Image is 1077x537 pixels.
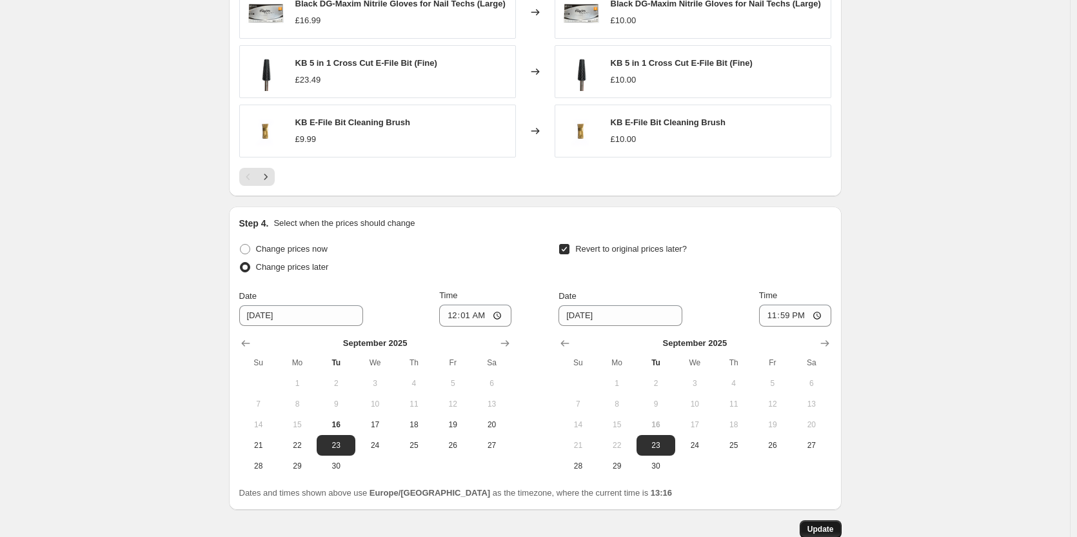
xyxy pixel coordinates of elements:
button: Monday September 15 2025 [278,414,317,435]
button: Wednesday September 24 2025 [355,435,394,456]
button: Saturday September 20 2025 [792,414,831,435]
button: Monday September 8 2025 [598,394,637,414]
button: Monday September 22 2025 [598,435,637,456]
span: 25 [400,440,428,451]
button: Wednesday September 17 2025 [675,414,714,435]
span: 1 [603,378,631,389]
span: 30 [642,461,670,471]
button: Thursday September 18 2025 [714,414,753,435]
span: 10 [361,399,389,409]
th: Saturday [472,352,511,373]
span: Su [564,358,592,368]
span: 26 [758,440,787,451]
button: Monday September 1 2025 [598,373,637,394]
button: Wednesday September 24 2025 [675,435,714,456]
span: 7 [244,399,273,409]
span: 21 [564,440,592,451]
div: £16.99 [295,14,321,27]
button: Show previous month, August 2025 [237,334,255,352]
button: Friday September 12 2025 [753,394,792,414]
th: Tuesday [317,352,355,373]
th: Sunday [558,352,597,373]
span: Change prices now [256,244,328,254]
span: 10 [680,399,709,409]
span: 8 [283,399,311,409]
th: Sunday [239,352,278,373]
span: Time [759,290,777,300]
div: £10.00 [611,74,637,86]
div: £9.99 [295,133,317,146]
span: 17 [680,420,709,430]
button: Monday September 1 2025 [278,373,317,394]
span: Tu [322,358,350,368]
button: Tuesday September 30 2025 [637,456,675,476]
button: Show next month, October 2025 [816,334,834,352]
span: KB 5 in 1 Cross Cut E-File Bit (Fine) [611,58,753,68]
button: Sunday September 14 2025 [558,414,597,435]
span: 9 [642,399,670,409]
button: Sunday September 28 2025 [239,456,278,476]
button: Monday September 15 2025 [598,414,637,435]
span: 9 [322,399,350,409]
span: 27 [797,440,825,451]
th: Saturday [792,352,831,373]
span: 18 [719,420,747,430]
span: Update [807,524,834,534]
span: Time [439,290,457,300]
button: Friday September 26 2025 [753,435,792,456]
button: Thursday September 4 2025 [395,373,433,394]
button: Sunday September 21 2025 [239,435,278,456]
span: Dates and times shown above use as the timezone, where the current time is [239,488,673,498]
span: 30 [322,461,350,471]
button: Saturday September 13 2025 [472,394,511,414]
button: Friday September 5 2025 [753,373,792,394]
b: Europe/[GEOGRAPHIC_DATA] [370,488,490,498]
span: 24 [361,440,389,451]
span: Mo [603,358,631,368]
button: Thursday September 11 2025 [395,394,433,414]
span: 8 [603,399,631,409]
span: 24 [680,440,709,451]
button: Friday September 19 2025 [753,414,792,435]
button: Today Tuesday September 16 2025 [637,414,675,435]
button: Saturday September 27 2025 [472,435,511,456]
span: 13 [797,399,825,409]
th: Wednesday [355,352,394,373]
span: 14 [564,420,592,430]
button: Today Tuesday September 16 2025 [317,414,355,435]
span: 14 [244,420,273,430]
span: 11 [400,399,428,409]
span: 16 [642,420,670,430]
button: Show previous month, August 2025 [556,334,574,352]
button: Show next month, October 2025 [496,334,514,352]
span: 2 [642,378,670,389]
th: Friday [753,352,792,373]
span: 6 [797,378,825,389]
th: Thursday [714,352,753,373]
button: Tuesday September 2 2025 [637,373,675,394]
span: 5 [758,378,787,389]
span: Su [244,358,273,368]
span: 19 [439,420,467,430]
b: 13:16 [651,488,672,498]
span: Revert to original prices later? [575,244,687,254]
span: 4 [719,378,747,389]
button: Monday September 29 2025 [598,456,637,476]
span: 19 [758,420,787,430]
button: Thursday September 25 2025 [714,435,753,456]
button: Thursday September 4 2025 [714,373,753,394]
span: 13 [477,399,506,409]
th: Thursday [395,352,433,373]
span: Mo [283,358,311,368]
input: 12:00 [439,305,511,327]
input: 12:00 [759,305,831,327]
button: Monday September 29 2025 [278,456,317,476]
button: Monday September 8 2025 [278,394,317,414]
span: 17 [361,420,389,430]
span: 3 [361,378,389,389]
span: 29 [283,461,311,471]
span: Sa [797,358,825,368]
nav: Pagination [239,168,275,186]
img: 5_in_1_-_Crosscut_-_Fine_-_White_80x.png [562,52,600,91]
span: We [680,358,709,368]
